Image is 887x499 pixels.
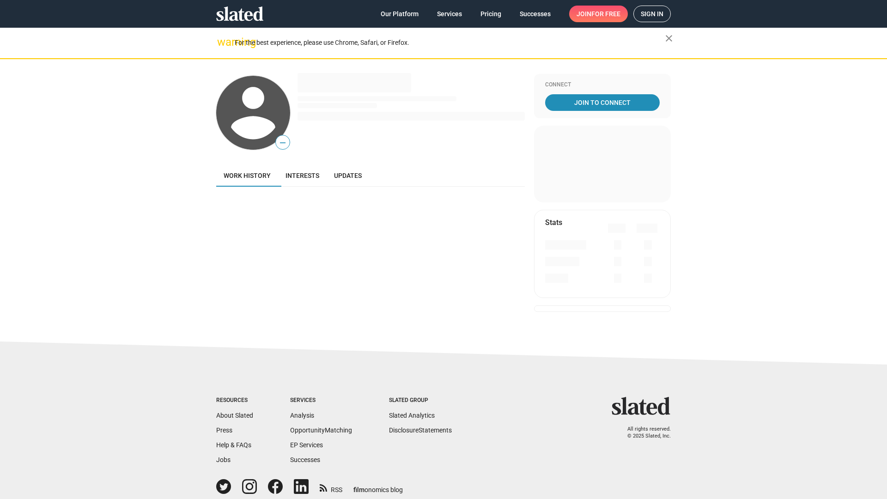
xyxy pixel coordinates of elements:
a: Work history [216,164,278,187]
a: Slated Analytics [389,412,435,419]
a: Sign in [633,6,671,22]
span: Our Platform [381,6,419,22]
div: Services [290,397,352,404]
a: Join To Connect [545,94,660,111]
div: Slated Group [389,397,452,404]
a: Pricing [473,6,509,22]
a: Our Platform [373,6,426,22]
div: Connect [545,81,660,89]
a: OpportunityMatching [290,426,352,434]
span: Work history [224,172,271,179]
span: film [353,486,365,493]
a: Updates [327,164,369,187]
a: Jobs [216,456,231,463]
mat-icon: close [663,33,674,44]
a: Services [430,6,469,22]
a: Joinfor free [569,6,628,22]
span: Updates [334,172,362,179]
span: Sign in [641,6,663,22]
div: Resources [216,397,253,404]
span: Interests [286,172,319,179]
a: filmonomics blog [353,478,403,494]
span: for free [591,6,620,22]
a: Press [216,426,232,434]
mat-card-title: Stats [545,218,562,227]
a: RSS [320,480,342,494]
span: Join [577,6,620,22]
a: About Slated [216,412,253,419]
a: EP Services [290,441,323,449]
span: — [276,137,290,149]
a: Interests [278,164,327,187]
div: For the best experience, please use Chrome, Safari, or Firefox. [235,37,665,49]
a: DisclosureStatements [389,426,452,434]
a: Successes [290,456,320,463]
a: Help & FAQs [216,441,251,449]
a: Successes [512,6,558,22]
mat-icon: warning [217,37,228,48]
span: Services [437,6,462,22]
span: Pricing [480,6,501,22]
a: Analysis [290,412,314,419]
p: All rights reserved. © 2025 Slated, Inc. [618,426,671,439]
span: Join To Connect [547,94,658,111]
span: Successes [520,6,551,22]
